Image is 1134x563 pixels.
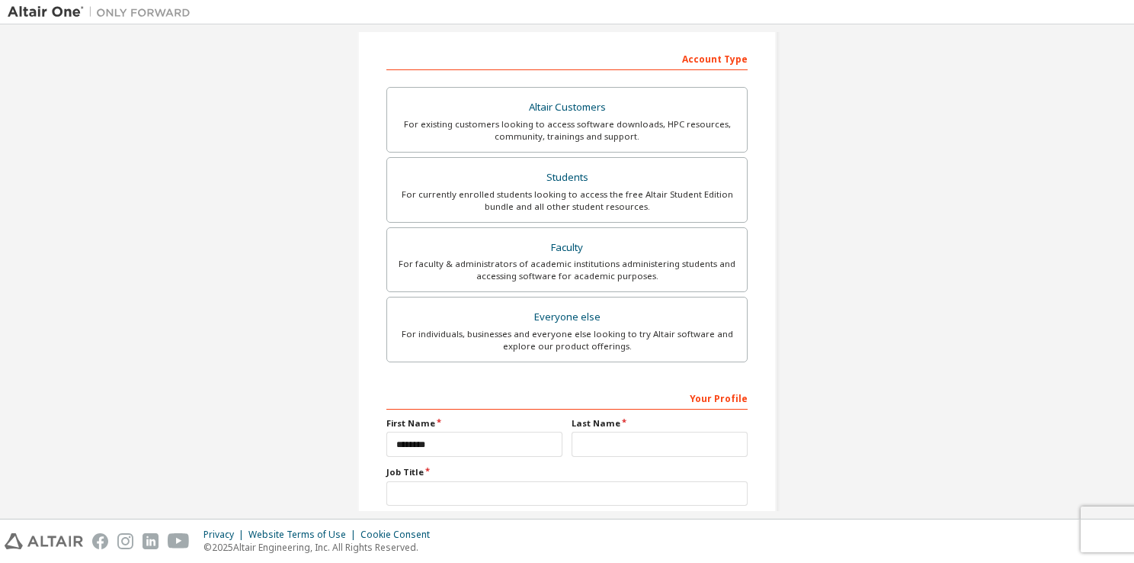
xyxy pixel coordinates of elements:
[360,529,439,541] div: Cookie Consent
[572,417,748,429] label: Last Name
[248,529,360,541] div: Website Terms of Use
[5,533,83,549] img: altair_logo.svg
[203,541,439,554] p: © 2025 Altair Engineering, Inc. All Rights Reserved.
[168,533,190,549] img: youtube.svg
[396,328,738,352] div: For individuals, businesses and everyone else looking to try Altair software and explore our prod...
[143,533,159,549] img: linkedin.svg
[396,237,738,259] div: Faculty
[8,5,198,20] img: Altair One
[92,533,108,549] img: facebook.svg
[117,533,133,549] img: instagram.svg
[396,167,738,188] div: Students
[386,417,562,429] label: First Name
[396,118,738,143] div: For existing customers looking to access software downloads, HPC resources, community, trainings ...
[396,258,738,282] div: For faculty & administrators of academic institutions administering students and accessing softwa...
[396,307,738,328] div: Everyone else
[396,97,738,118] div: Altair Customers
[203,529,248,541] div: Privacy
[386,385,748,410] div: Your Profile
[386,466,748,478] label: Job Title
[396,188,738,213] div: For currently enrolled students looking to access the free Altair Student Edition bundle and all ...
[386,46,748,70] div: Account Type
